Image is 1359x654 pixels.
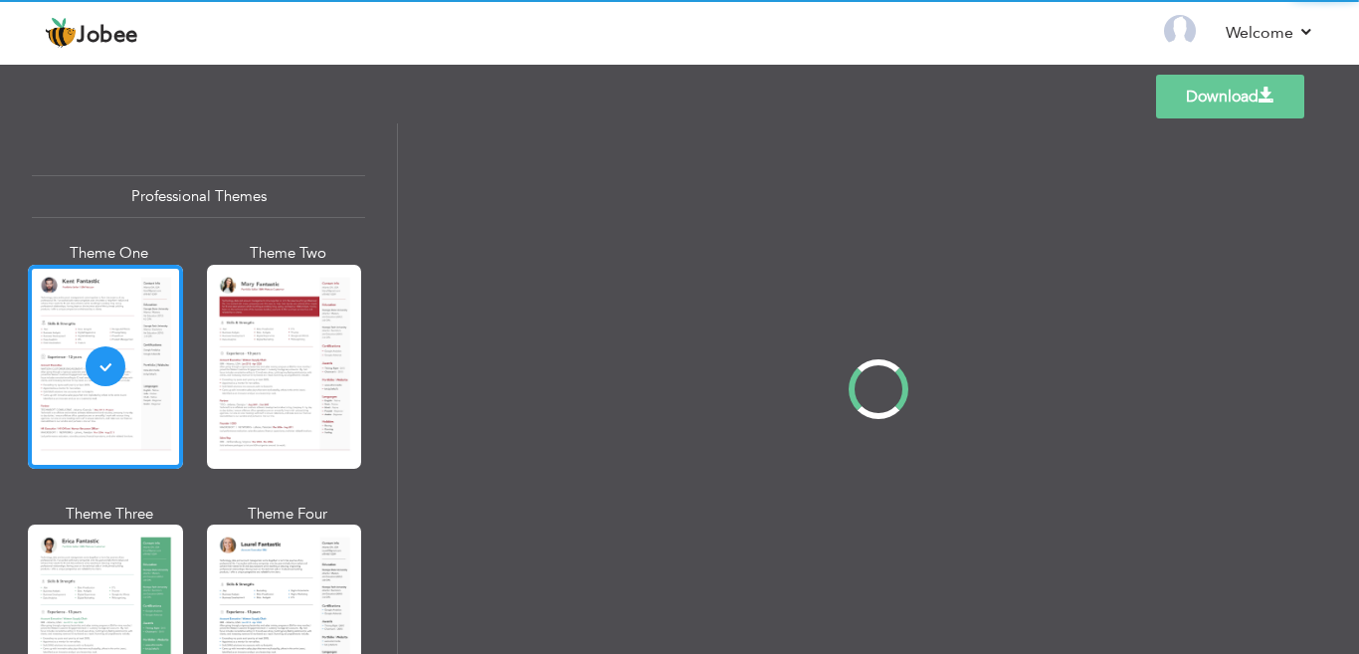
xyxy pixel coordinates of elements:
[1156,75,1304,118] a: Download
[45,17,77,49] img: jobee.io
[1164,15,1196,47] img: Profile Img
[45,17,138,49] a: Jobee
[1226,21,1314,45] a: Welcome
[77,25,138,47] span: Jobee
